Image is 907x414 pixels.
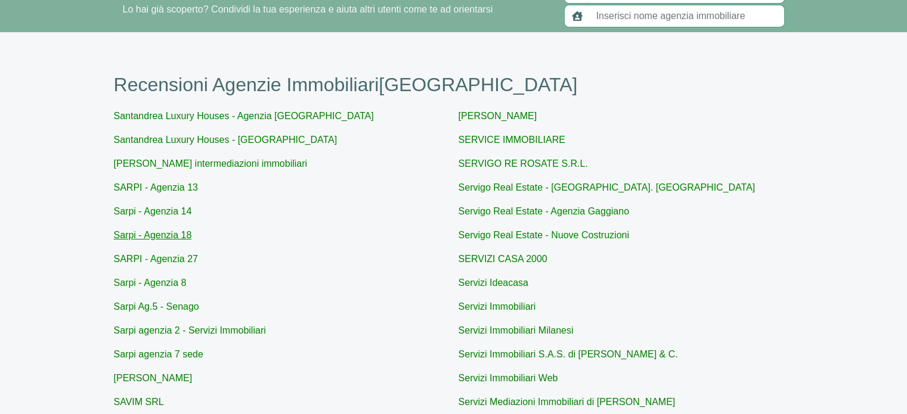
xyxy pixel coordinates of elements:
a: SERVIZI CASA 2000 [459,254,547,264]
a: Sarpi Ag.5 - Senago [114,301,199,312]
a: Sarpi - Agenzia 14 [114,206,192,216]
a: SERVIGO RE ROSATE S.R.L. [459,158,588,169]
a: Servizi Immobiliari S.A.S. di [PERSON_NAME] & C. [459,349,678,359]
input: Inserisci nome agenzia immobiliare [589,5,785,27]
a: SARPI - Agenzia 27 [114,254,198,264]
a: SAVIM SRL [114,397,164,407]
a: Santandrea Luxury Houses - [GEOGRAPHIC_DATA] [114,135,338,145]
a: Servigo Real Estate - [GEOGRAPHIC_DATA]. [GEOGRAPHIC_DATA] [459,182,756,192]
a: Servizi Immobiliari [459,301,536,312]
a: Sarpi agenzia 7 sede [114,349,203,359]
a: Servigo Real Estate - Agenzia Gaggiano [459,206,629,216]
a: [PERSON_NAME] [459,111,537,121]
a: Sarpi - Agenzia 18 [114,230,192,240]
a: Servizi Mediazioni Immobiliari di [PERSON_NAME] [459,397,676,407]
h1: Recensioni Agenzie Immobiliari [GEOGRAPHIC_DATA] [114,73,794,96]
a: Servizi Immobiliari Web [459,373,558,383]
a: [PERSON_NAME] [114,373,193,383]
a: Servigo Real Estate - Nuove Costruzioni [459,230,629,240]
p: Lo hai già scoperto? Condividi la tua esperienza e aiuta altri utenti come te ad orientarsi [123,2,550,17]
a: Sarpi - Agenzia 8 [114,278,187,288]
a: SARPI - Agenzia 13 [114,182,198,192]
a: Sarpi agenzia 2 - Servizi Immobiliari [114,325,266,335]
a: Santandrea Luxury Houses - Agenzia [GEOGRAPHIC_DATA] [114,111,374,121]
a: Servizi Immobiliari Milanesi [459,325,574,335]
a: Servizi Ideacasa [459,278,528,288]
a: [PERSON_NAME] intermediazioni immobiliari [114,158,308,169]
a: SERVICE IMMOBILIARE [459,135,565,145]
